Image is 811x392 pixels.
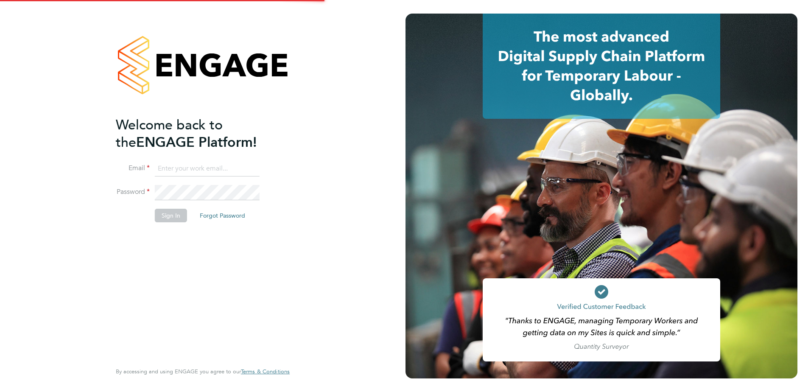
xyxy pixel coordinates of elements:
button: Forgot Password [193,209,252,222]
input: Enter your work email... [155,161,260,176]
button: Sign In [155,209,187,222]
a: Terms & Conditions [241,368,290,375]
h2: ENGAGE Platform! [116,116,281,151]
label: Email [116,164,150,173]
span: By accessing and using ENGAGE you agree to our [116,368,290,375]
span: Welcome back to the [116,117,223,151]
label: Password [116,188,150,196]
